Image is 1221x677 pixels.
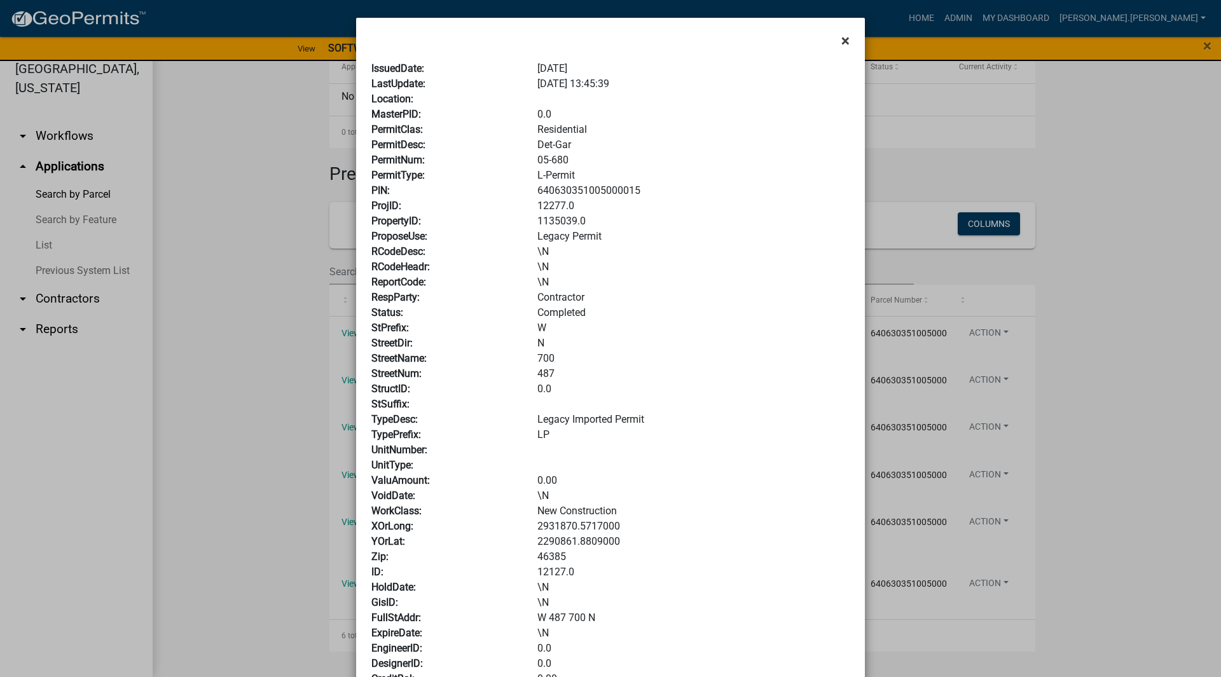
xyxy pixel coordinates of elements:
b: ExpireDate: [371,627,422,639]
b: Zip: [371,550,389,563]
div: 0.0 [528,107,859,122]
div: W 487 700 N [528,610,859,626]
b: ProjID: [371,200,401,212]
div: \N [528,595,859,610]
b: PermitType: [371,169,425,181]
div: Residential [528,122,859,137]
b: RespParty: [371,291,420,303]
div: 0.00 [528,473,859,488]
div: 46385 [528,549,859,564]
b: ValuAmount: [371,474,430,486]
b: PIN: [371,184,390,196]
div: 1135039.0 [528,214,859,229]
b: StreetNum: [371,367,422,380]
div: \N [528,626,859,641]
div: New Construction [528,503,859,519]
div: 700 [528,351,859,366]
div: 2290861.8809000 [528,534,859,549]
div: 05-680 [528,153,859,168]
b: MasterPID: [371,108,421,120]
div: \N [528,580,859,595]
b: ReportCode: [371,276,426,288]
div: 0.0 [528,641,859,656]
div: 0.0 [528,656,859,671]
b: RCodeHeadr: [371,261,430,273]
b: StreetName: [371,352,427,364]
b: WorkClass: [371,505,422,517]
b: StSuffix: [371,398,410,410]
div: Completed [528,305,859,320]
div: Legacy Permit [528,229,859,244]
span: × [841,32,850,50]
b: StreetDir: [371,337,413,349]
b: StructID: [371,383,410,395]
b: IssuedDate: [371,62,424,74]
div: 0.0 [528,381,859,397]
div: 640630351005000015 [528,183,859,198]
b: StPrefix: [371,322,409,334]
b: FullStAddr: [371,612,421,624]
b: Location: [371,93,413,105]
div: Legacy Imported Permit [528,412,859,427]
div: 12277.0 [528,198,859,214]
b: RCodeDesc: [371,245,425,257]
b: ID: [371,566,383,578]
b: EngineerID: [371,642,422,654]
b: PermitDesc: [371,139,425,151]
div: [DATE] 13:45:39 [528,76,859,92]
div: 487 [528,366,859,381]
b: TypeDesc: [371,413,418,425]
b: HoldDate: [371,581,416,593]
div: \N [528,259,859,275]
div: [DATE] [528,61,859,76]
div: W [528,320,859,336]
div: Contractor [528,290,859,305]
div: 2931870.5717000 [528,519,859,534]
div: \N [528,275,859,290]
b: ProposeUse: [371,230,427,242]
b: PermitNum: [371,154,425,166]
b: Status: [371,306,403,318]
div: LP [528,427,859,442]
div: L-Permit [528,168,859,183]
b: UnitType: [371,459,413,471]
div: Det-Gar [528,137,859,153]
div: 12127.0 [528,564,859,580]
b: GisID: [371,596,398,608]
div: N [528,336,859,351]
b: LastUpdate: [371,78,425,90]
b: UnitNumber: [371,444,427,456]
b: XOrLong: [371,520,413,532]
b: YOrLat: [371,535,405,547]
button: Close [831,23,860,58]
b: PropertyID: [371,215,421,227]
b: DesignerID: [371,657,423,669]
b: TypePrefix: [371,428,421,441]
b: PermitClas: [371,123,423,135]
div: \N [528,488,859,503]
b: VoidDate: [371,489,415,502]
div: \N [528,244,859,259]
